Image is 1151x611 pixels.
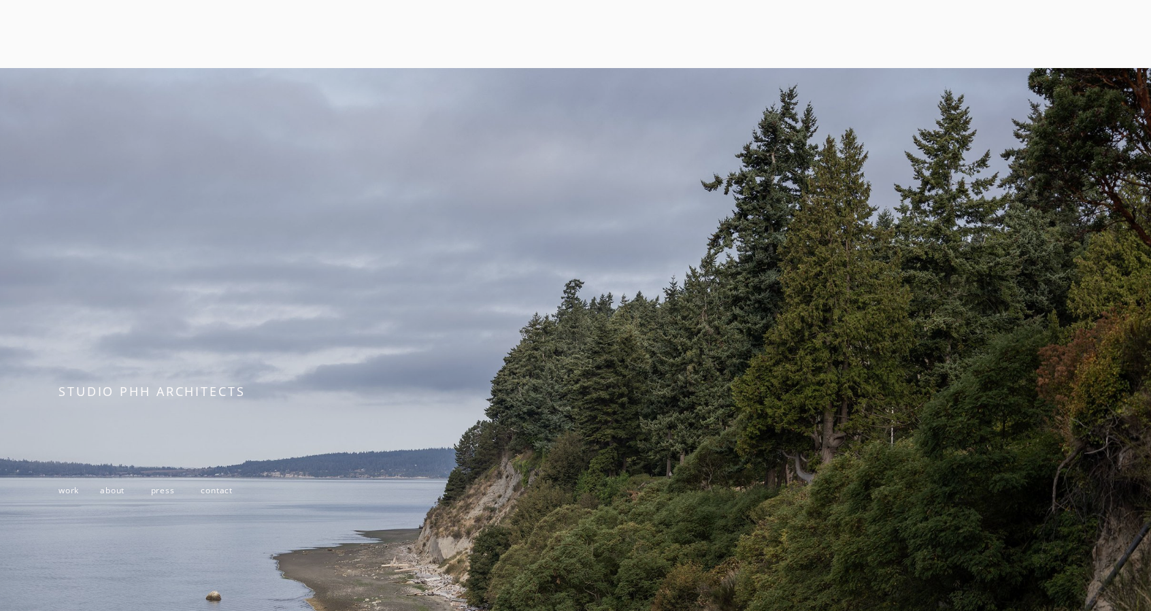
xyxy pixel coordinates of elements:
span: STUDIO PHH ARCHITECTS [59,383,246,399]
a: press [151,484,175,496]
a: about [100,484,124,496]
a: work [59,484,79,496]
a: contact [201,484,233,496]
